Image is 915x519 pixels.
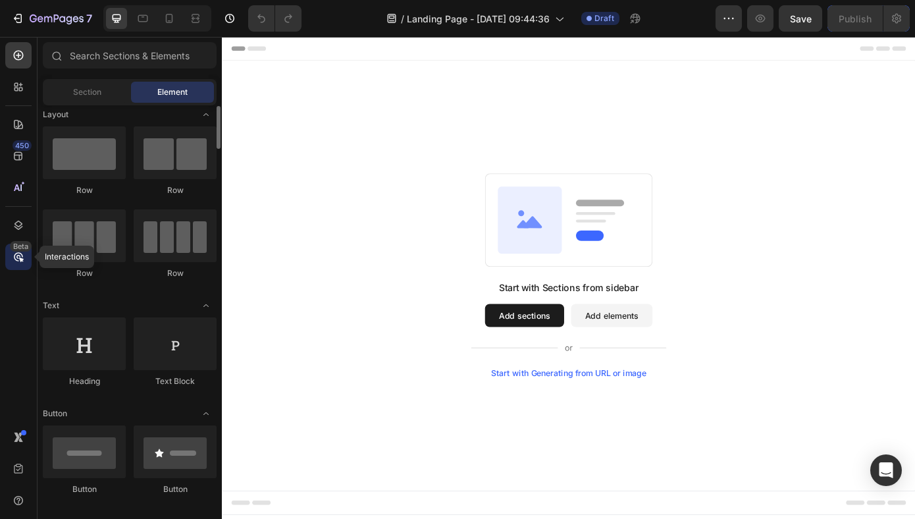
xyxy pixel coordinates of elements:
[10,241,32,252] div: Beta
[594,13,614,24] span: Draft
[407,12,550,26] span: Landing Page - [DATE] 09:44:36
[222,37,915,519] iframe: Design area
[315,278,475,294] div: Start with Sections from sidebar
[43,184,126,196] div: Row
[196,104,217,125] span: Toggle open
[870,454,902,486] div: Open Intercom Messenger
[43,408,67,420] span: Button
[398,304,490,331] button: Add elements
[196,403,217,424] span: Toggle open
[779,5,822,32] button: Save
[827,5,883,32] button: Publish
[43,109,68,121] span: Layout
[73,86,101,98] span: Section
[790,13,812,24] span: Save
[43,42,217,68] input: Search Sections & Elements
[13,140,32,151] div: 450
[5,5,98,32] button: 7
[401,12,404,26] span: /
[43,375,126,387] div: Heading
[157,86,188,98] span: Element
[43,300,59,312] span: Text
[839,12,872,26] div: Publish
[134,184,217,196] div: Row
[86,11,92,26] p: 7
[134,483,217,495] div: Button
[134,267,217,279] div: Row
[43,483,126,495] div: Button
[43,267,126,279] div: Row
[300,304,390,331] button: Add sections
[248,5,301,32] div: Undo/Redo
[134,375,217,387] div: Text Block
[196,295,217,316] span: Toggle open
[307,378,484,389] div: Start with Generating from URL or image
